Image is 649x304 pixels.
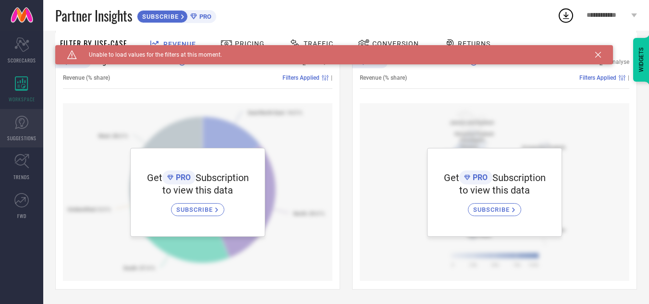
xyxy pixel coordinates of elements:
[171,196,224,216] a: SUBSCRIBE
[557,7,575,24] div: Open download list
[609,59,629,65] span: Analyse
[137,13,181,20] span: SUBSCRIBE
[176,206,215,213] span: SUBSCRIBE
[282,74,319,81] span: Filters Applied
[9,96,35,103] span: WORKSPACE
[628,74,629,81] span: |
[459,184,530,196] span: to view this data
[77,51,222,58] span: Unable to load values for the filters at this moment.
[331,74,332,81] span: |
[163,40,196,48] span: Revenue
[304,40,333,48] span: Traffic
[60,38,127,49] span: Filter By Use-Case
[468,196,521,216] a: SUBSCRIBE
[492,172,546,183] span: Subscription
[470,173,488,182] span: PRO
[235,40,265,48] span: Pricing
[372,40,419,48] span: Conversion
[197,13,211,20] span: PRO
[55,6,132,25] span: Partner Insights
[360,74,407,81] span: Revenue (% share)
[137,8,216,23] a: SUBSCRIBEPRO
[579,74,616,81] span: Filters Applied
[162,184,233,196] span: to view this data
[473,206,512,213] span: SUBSCRIBE
[63,74,110,81] span: Revenue (% share)
[13,173,30,181] span: TRENDS
[8,57,36,64] span: SCORECARDS
[7,134,37,142] span: SUGGESTIONS
[17,212,26,219] span: FWD
[458,40,490,48] span: Returns
[173,173,191,182] span: PRO
[196,172,249,183] span: Subscription
[147,172,162,183] span: Get
[444,172,459,183] span: Get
